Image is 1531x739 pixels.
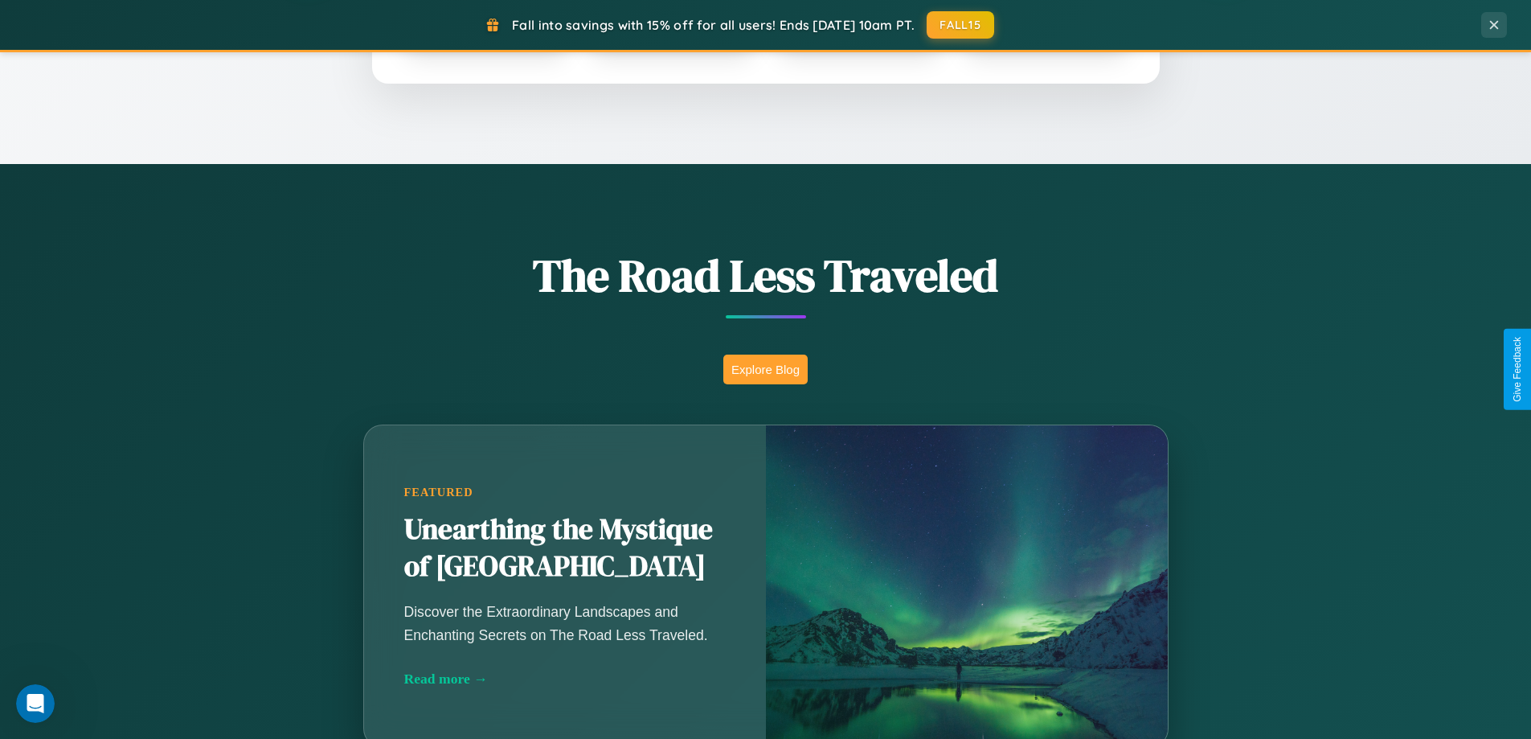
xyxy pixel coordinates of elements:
button: FALL15 [927,11,994,39]
div: Give Feedback [1512,337,1523,402]
iframe: Intercom live chat [16,684,55,723]
p: Discover the Extraordinary Landscapes and Enchanting Secrets on The Road Less Traveled. [404,601,726,646]
button: Explore Blog [723,355,808,384]
h2: Unearthing the Mystique of [GEOGRAPHIC_DATA] [404,511,726,585]
div: Read more → [404,671,726,688]
h1: The Road Less Traveled [284,244,1248,306]
span: Fall into savings with 15% off for all users! Ends [DATE] 10am PT. [512,17,915,33]
div: Featured [404,486,726,499]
